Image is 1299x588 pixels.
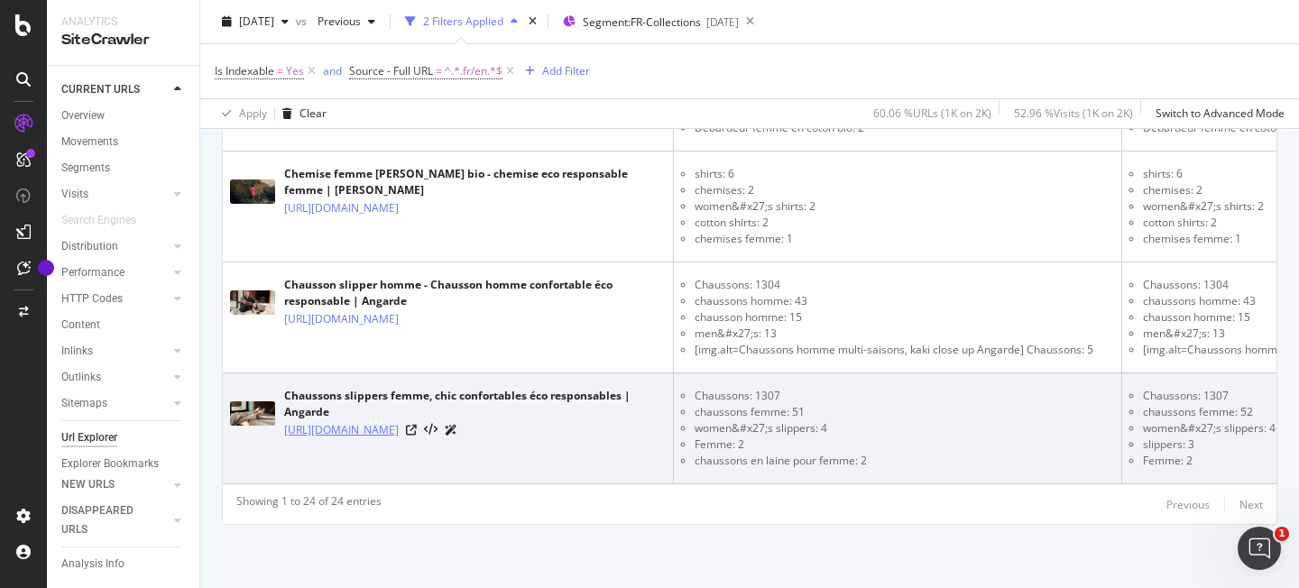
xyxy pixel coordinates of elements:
[61,263,124,282] div: Performance
[61,30,185,51] div: SiteCrawler
[284,199,399,217] a: [URL][DOMAIN_NAME]
[61,501,169,539] a: DISAPPEARED URLS
[215,7,296,36] button: [DATE]
[445,420,457,439] a: AI Url Details
[61,185,88,204] div: Visits
[284,277,666,309] div: Chausson slipper homme - Chausson homme confortable éco responsable | Angarde
[436,63,442,78] span: =
[61,80,169,99] a: CURRENT URLS
[61,342,93,361] div: Inlinks
[542,63,590,78] div: Add Filter
[323,62,342,79] button: and
[1166,497,1210,512] div: Previous
[61,368,169,387] a: Outlinks
[61,211,154,230] a: Search Engines
[61,455,159,473] div: Explorer Bookmarks
[706,14,739,30] div: [DATE]
[61,133,118,152] div: Movements
[695,215,1114,231] li: cotton shirts: 2
[873,106,991,121] div: 60.06 % URLs ( 1K on 2K )
[310,14,361,29] span: Previous
[61,211,136,230] div: Search Engines
[61,263,169,282] a: Performance
[398,7,525,36] button: 2 Filters Applied
[1148,99,1285,128] button: Switch to Advanced Mode
[230,401,275,426] img: main image
[695,198,1114,215] li: women&#x27;s shirts: 2
[299,106,327,121] div: Clear
[296,14,310,29] span: vs
[61,368,101,387] div: Outlinks
[695,453,1114,469] li: chaussons en laine pour femme: 2
[61,428,117,447] div: Url Explorer
[695,231,1114,247] li: chemises femme: 1
[61,475,169,494] a: NEW URLS
[61,106,187,125] a: Overview
[61,237,169,256] a: Distribution
[695,388,1114,404] li: Chaussons: 1307
[424,424,438,436] button: View HTML Source
[1166,493,1210,515] button: Previous
[695,342,1114,358] li: [img.alt=Chaussons homme multi-saisons, kaki close up Angarde] Chaussons: 5
[695,293,1114,309] li: chaussons homme: 43
[1014,106,1133,121] div: 52.96 % Visits ( 1K on 2K )
[61,394,169,413] a: Sitemaps
[61,394,107,413] div: Sitemaps
[1239,497,1263,512] div: Next
[284,166,666,198] div: Chemise femme [PERSON_NAME] bio - chemise eco responsable femme | [PERSON_NAME]
[695,309,1114,326] li: chausson homme: 15
[61,14,185,30] div: Analytics
[61,428,187,447] a: Url Explorer
[556,7,739,36] button: Segment:FR-Collections[DATE]
[445,59,502,84] span: ^.*.fr/en.*$
[61,289,123,308] div: HTTP Codes
[61,159,110,178] div: Segments
[239,14,274,29] span: 2025 Aug. 26th
[61,106,105,125] div: Overview
[284,421,399,439] a: [URL][DOMAIN_NAME]
[695,182,1114,198] li: chemises: 2
[61,342,169,361] a: Inlinks
[61,159,187,178] a: Segments
[349,63,433,78] span: Source - Full URL
[695,436,1114,453] li: Femme: 2
[61,237,118,256] div: Distribution
[236,493,382,515] div: Showing 1 to 24 of 24 entries
[695,420,1114,436] li: women&#x27;s slippers: 4
[423,14,503,29] div: 2 Filters Applied
[695,326,1114,342] li: men&#x27;s: 13
[275,99,327,128] button: Clear
[61,475,115,494] div: NEW URLS
[286,59,304,84] span: Yes
[323,63,342,78] div: and
[61,455,187,473] a: Explorer Bookmarks
[61,555,124,574] div: Analysis Info
[284,310,399,328] a: [URL][DOMAIN_NAME]
[61,133,187,152] a: Movements
[1156,106,1285,121] div: Switch to Advanced Mode
[406,425,417,436] a: Visit Online Page
[525,13,540,31] div: times
[695,404,1114,420] li: chaussons femme: 51
[38,260,54,276] div: Tooltip anchor
[310,7,382,36] button: Previous
[518,60,590,82] button: Add Filter
[61,555,187,574] a: Analysis Info
[277,63,283,78] span: =
[1275,527,1289,541] span: 1
[1239,493,1263,515] button: Next
[695,166,1114,182] li: shirts: 6
[239,106,267,121] div: Apply
[284,388,666,420] div: Chaussons slippers femme, chic confortables éco responsables | Angarde
[61,80,140,99] div: CURRENT URLS
[230,290,275,315] img: main image
[215,99,267,128] button: Apply
[1238,527,1281,570] iframe: Intercom live chat
[61,316,187,335] a: Content
[230,179,275,204] img: main image
[61,316,100,335] div: Content
[215,63,274,78] span: Is Indexable
[61,501,152,539] div: DISAPPEARED URLS
[61,185,169,204] a: Visits
[61,289,169,308] a: HTTP Codes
